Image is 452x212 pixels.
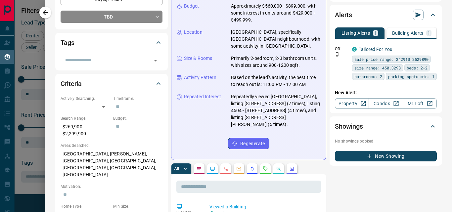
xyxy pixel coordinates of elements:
[184,55,212,62] p: Size & Rooms
[184,29,203,36] p: Location
[369,98,403,109] a: Condos
[113,203,162,209] p: Min Size:
[388,73,434,80] span: parking spots min: 1
[289,166,294,171] svg: Agent Actions
[276,166,281,171] svg: Opportunities
[231,74,321,88] p: Based on the lead's activity, the best time to reach out is: 11:00 PM - 12:00 AM
[354,73,382,80] span: bathrooms: 2
[61,35,162,51] div: Tags
[210,166,215,171] svg: Lead Browsing Activity
[113,96,162,102] p: Timeframe:
[374,31,377,35] p: 1
[392,31,424,35] p: Building Alerts
[61,78,82,89] h2: Criteria
[184,3,199,10] p: Budget
[354,56,429,63] span: sale price range: 242910,2529890
[249,166,255,171] svg: Listing Alerts
[61,148,162,180] p: [GEOGRAPHIC_DATA], [PERSON_NAME], [GEOGRAPHIC_DATA], [GEOGRAPHIC_DATA], [GEOGRAPHIC_DATA], [GEOGR...
[61,203,110,209] p: Home Type:
[61,143,162,148] p: Areas Searched:
[61,121,110,139] p: $269,900 - $2,299,900
[335,118,437,134] div: Showings
[231,3,321,23] p: Approximately $560,000 - $899,000, with some interest in units around $429,000 - $499,999.
[151,56,160,65] button: Open
[352,47,357,52] div: condos.ca
[403,98,437,109] a: Mr.Loft
[236,166,242,171] svg: Emails
[61,184,162,190] p: Motivation:
[209,203,318,210] p: Viewed a Building
[61,37,74,48] h2: Tags
[335,7,437,23] div: Alerts
[335,151,437,161] button: New Showing
[335,10,352,20] h2: Alerts
[263,166,268,171] svg: Requests
[184,93,221,100] p: Repeated Interest
[61,76,162,92] div: Criteria
[223,166,228,171] svg: Calls
[335,121,363,132] h2: Showings
[335,138,437,144] p: No showings booked
[428,31,430,35] p: 1
[335,89,437,96] p: New Alert:
[407,64,428,71] span: beds: 2-2
[174,166,179,171] p: All
[335,52,339,57] svg: Push Notification Only
[197,166,202,171] svg: Notes
[231,29,321,50] p: [GEOGRAPHIC_DATA], specifically [GEOGRAPHIC_DATA] neighbourhood, with some activity in [GEOGRAPHI...
[354,64,401,71] span: size range: 450,3298
[231,55,321,69] p: Primarily 2-bedroom, 2-3 bathroom units, with sizes around 900-1200 sqft.
[61,96,110,102] p: Actively Searching:
[359,47,392,52] a: Tailored For You
[341,31,370,35] p: Listing Alerts
[335,46,348,52] p: Off
[61,115,110,121] p: Search Range:
[335,98,369,109] a: Property
[113,115,162,121] p: Budget:
[231,93,321,128] p: Repeatedly viewed [GEOGRAPHIC_DATA], listing [STREET_ADDRESS] (7 times), listing 4504 - [STREET_A...
[228,138,269,149] button: Regenerate
[184,74,216,81] p: Activity Pattern
[61,11,162,23] div: TBD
